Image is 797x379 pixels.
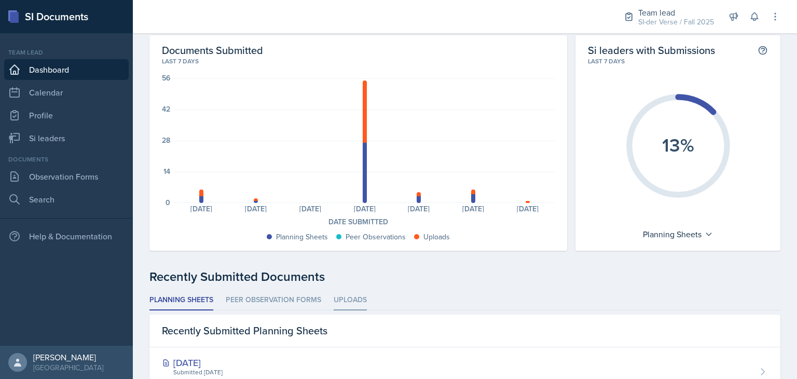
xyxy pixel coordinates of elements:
[392,205,446,212] div: [DATE]
[334,290,367,310] li: Uploads
[662,131,694,158] text: 13%
[162,44,555,57] h2: Documents Submitted
[4,128,129,148] a: Si leaders
[166,199,170,206] div: 0
[4,59,129,80] a: Dashboard
[162,137,170,144] div: 28
[337,205,392,212] div: [DATE]
[174,205,229,212] div: [DATE]
[33,362,103,373] div: [GEOGRAPHIC_DATA]
[149,267,780,286] div: Recently Submitted Documents
[346,232,406,242] div: Peer Observations
[4,82,129,103] a: Calendar
[4,189,129,210] a: Search
[638,6,714,19] div: Team lead
[4,105,129,126] a: Profile
[149,290,213,310] li: Planning Sheets
[276,232,328,242] div: Planning Sheets
[4,166,129,187] a: Observation Forms
[4,48,129,57] div: Team lead
[229,205,283,212] div: [DATE]
[4,226,129,247] div: Help & Documentation
[162,216,555,227] div: Date Submitted
[283,205,338,212] div: [DATE]
[163,168,170,175] div: 14
[226,290,321,310] li: Peer Observation Forms
[446,205,501,212] div: [DATE]
[33,352,103,362] div: [PERSON_NAME]
[162,105,170,113] div: 42
[162,74,170,82] div: 56
[588,44,715,57] h2: Si leaders with Submissions
[4,155,129,164] div: Documents
[638,17,714,28] div: SI-der Verse / Fall 2025
[149,315,780,347] div: Recently Submitted Planning Sheets
[162,356,308,370] div: [DATE]
[501,205,555,212] div: [DATE]
[162,57,555,66] div: Last 7 days
[423,232,450,242] div: Uploads
[588,57,768,66] div: Last 7 days
[172,368,308,377] div: Submitted [DATE]
[638,226,718,242] div: Planning Sheets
